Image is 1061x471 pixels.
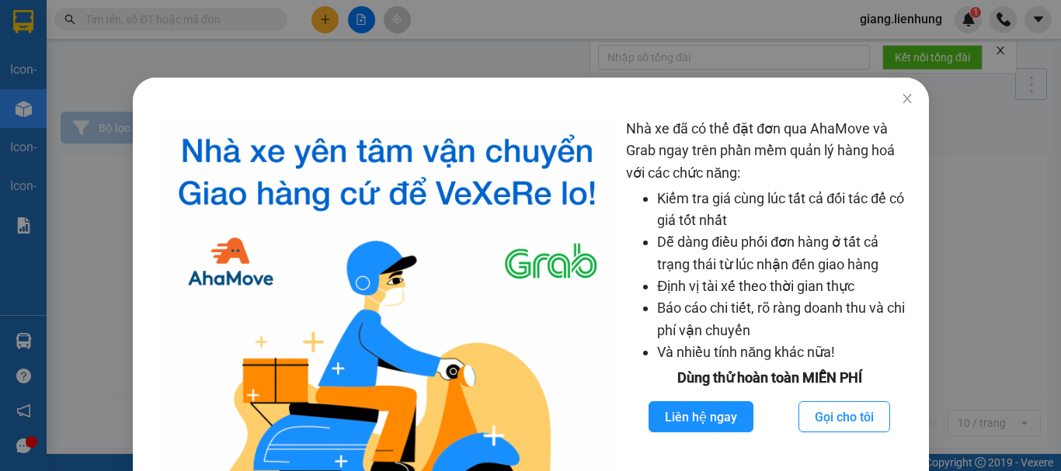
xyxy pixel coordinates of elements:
span: close [900,92,913,105]
span: Gọi cho tôi [815,407,874,427]
li: Định vị tài xế theo thời gian thực [657,275,913,297]
span: Liên hệ ngay [665,407,737,427]
button: Gọi cho tôi [798,401,890,432]
button: Liên hệ ngay [649,401,753,432]
div: Dùng thử hoàn toàn MIỄN PHÍ [626,367,913,389]
li: Báo cáo chi tiết, rõ ràng doanh thu và chi phí vận chuyển [657,297,913,341]
li: Dễ dàng điều phối đơn hàng ở tất cả trạng thái từ lúc nhận đến giao hàng [657,231,913,275]
button: Close [885,78,928,121]
li: Và nhiều tính năng khác nữa! [657,341,913,363]
li: Kiểm tra giá cùng lúc tất cả đối tác để có giá tốt nhất [657,188,913,232]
